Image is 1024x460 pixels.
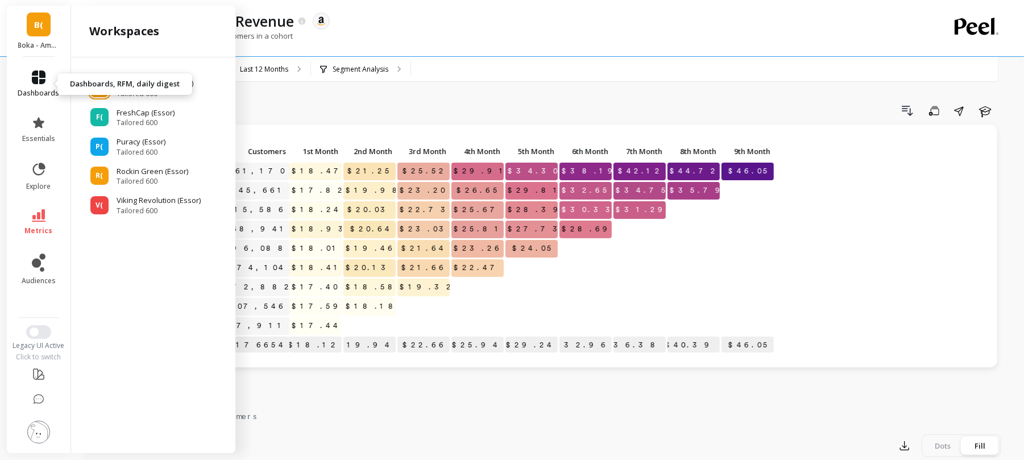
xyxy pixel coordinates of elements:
span: $32.65 [559,182,613,199]
div: Toggle SortBy [343,143,397,161]
span: R( [96,171,103,180]
div: Toggle SortBy [221,143,275,161]
span: $27.73 [505,221,568,238]
span: $25.81 [451,221,507,238]
span: $19.46 [343,240,399,257]
span: $28.69 [559,221,618,238]
p: $19.94 [343,337,396,354]
span: $17.59 [289,298,349,315]
span: $21.64 [399,240,450,257]
p: Boka - Amazon (Essor) [117,78,193,89]
div: Toggle SortBy [397,143,451,161]
span: $42.12 [616,163,666,180]
span: B( [34,18,43,31]
span: $24.05 [510,240,558,257]
a: 245,661 [229,182,289,199]
p: 7th Month [613,143,666,159]
span: $29.91 [451,163,511,180]
span: 6th Month [562,147,608,156]
p: $18.12 [289,337,342,354]
span: $17.82 [289,182,349,199]
p: Boka - Amazon (Essor) [18,41,60,50]
p: Last 12 Months [240,65,288,74]
div: Toggle SortBy [721,143,775,161]
div: Click to switch [7,353,71,362]
p: $36.38 [613,337,666,354]
div: Dots [924,437,961,455]
span: Tailored 600 [117,118,175,127]
span: F( [96,113,103,122]
p: 6th Month [559,143,612,159]
span: $23.20 [397,182,450,199]
h2: workspaces [89,23,159,39]
div: Toggle SortBy [505,143,559,161]
p: 176654 [221,337,289,354]
a: 196,088 [221,240,293,257]
span: $29.81 [505,182,565,199]
span: $34.75 [613,182,672,199]
div: Toggle SortBy [613,143,667,161]
span: $17.44 [289,317,344,334]
span: essentials [22,134,55,143]
span: $35.79 [668,182,731,199]
span: Customers [223,147,286,156]
span: 4th Month [454,147,500,156]
p: $46.05 [722,337,774,354]
span: $25.67 [451,201,505,218]
span: Tailored 600 [117,206,201,216]
p: $22.66 [397,337,450,354]
p: Viking Revolution (Essor) [117,195,201,206]
span: 5th Month [508,147,554,156]
span: $44.72 [668,163,722,180]
span: 8th Month [670,147,716,156]
span: $26.65 [454,182,504,199]
span: $20.64 [348,221,396,238]
span: 3rd Month [400,147,446,156]
div: Legacy UI Active [7,341,71,350]
span: $19.32 [397,279,457,296]
img: profile picture [27,421,50,444]
span: $18.47 [289,163,349,180]
p: Rockin Green (Essor) [117,166,188,177]
span: $31.29 [613,201,673,218]
p: 9th Month [722,143,774,159]
div: Fill [961,437,999,455]
p: 8th Month [668,143,720,159]
span: $34.30 [505,163,562,180]
span: $19.98 [343,182,408,199]
a: 47,911 [227,317,289,334]
p: 4th Month [451,143,504,159]
span: $21.66 [399,259,450,276]
p: $40.39 [668,337,720,354]
span: $18.01 [289,240,344,257]
a: 107,546 [227,298,289,315]
span: audiences [22,276,56,285]
span: $23.03 [397,221,454,238]
span: 1st Month [292,147,338,156]
span: $23.26 [451,240,505,257]
p: 3rd Month [397,143,450,159]
span: $18.18 [343,298,404,315]
p: FreshCap (Essor) [117,107,175,119]
span: 9th Month [724,147,770,156]
span: V( [96,201,103,210]
span: explore [27,182,51,191]
span: dashboards [18,89,60,98]
p: Puracy (Essor) [117,136,165,148]
span: Tailored 600 [117,148,165,157]
p: 2nd Month [343,143,396,159]
span: Tailored 600 [117,177,188,186]
span: $20.13 [343,259,396,276]
p: $25.94 [451,337,504,354]
span: B( [96,84,103,93]
span: $46.05 [726,163,774,180]
div: Toggle SortBy [289,143,343,161]
span: metrics [25,226,53,235]
span: Tailored 600 [117,89,193,98]
p: $29.24 [505,337,558,354]
span: $22.47 [451,259,505,276]
p: $32.96 [559,337,612,354]
div: Toggle SortBy [667,143,721,161]
span: $30.33 [559,201,621,218]
span: 7th Month [616,147,662,156]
